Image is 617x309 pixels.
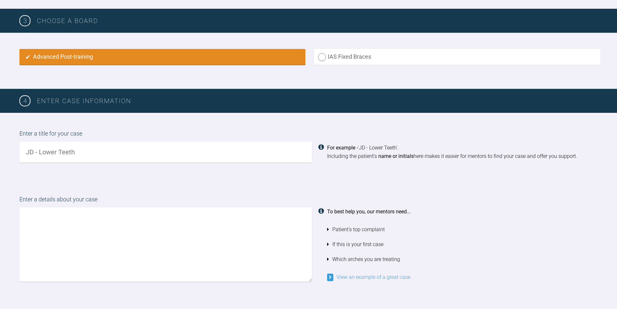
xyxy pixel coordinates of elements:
[37,96,598,106] h3: Enter case information
[19,15,30,26] span: 3
[378,153,414,159] strong: name or initials
[314,49,600,65] label: IAS Fixed Braces
[37,16,598,26] h3: Choose a board
[327,222,598,237] li: Patient's top complaint
[327,274,410,280] a: View an example of a great case
[19,49,305,65] label: Advanced Post-training
[327,144,598,160] div: 'JD - Lower Teeth'. Including the patient's here makes it easier for mentors to find your case an...
[327,145,358,151] strong: For example -
[19,142,312,162] input: JD - Lower Teeth
[19,129,598,142] label: Enter a title for your case
[19,195,598,208] label: Enter a details about your case
[327,208,411,215] strong: To best help you, our mentors need...
[327,237,598,252] li: If this is your first case
[327,252,598,267] li: Which arches you are treating
[19,95,30,106] span: 4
